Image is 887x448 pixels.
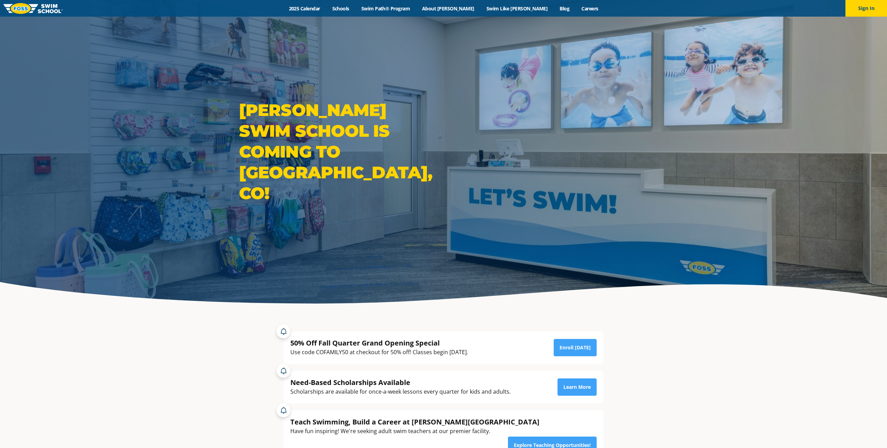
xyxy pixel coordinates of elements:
[554,5,576,12] a: Blog
[576,5,604,12] a: Careers
[290,348,468,357] div: Use code COFAMILY50 at checkout for 50% off! Classes begin [DATE].
[290,378,511,387] div: Need-Based Scholarships Available
[326,5,355,12] a: Schools
[290,417,539,427] div: Teach Swimming, Build a Career at [PERSON_NAME][GEOGRAPHIC_DATA]
[355,5,416,12] a: Swim Path® Program
[554,339,597,356] a: Enroll [DATE]
[3,3,63,14] img: FOSS Swim School Logo
[290,338,468,348] div: 50% Off Fall Quarter Grand Opening Special
[283,5,326,12] a: 2025 Calendar
[290,387,511,396] div: Scholarships are available for once-a-week lessons every quarter for kids and adults.
[290,427,539,436] div: Have fun inspiring! We're seeking adult swim teachers at our premier facility.
[480,5,554,12] a: Swim Like [PERSON_NAME]
[416,5,481,12] a: About [PERSON_NAME]
[239,100,440,204] h1: [PERSON_NAME] Swim School is coming to [GEOGRAPHIC_DATA], CO!
[557,378,597,396] a: Learn More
